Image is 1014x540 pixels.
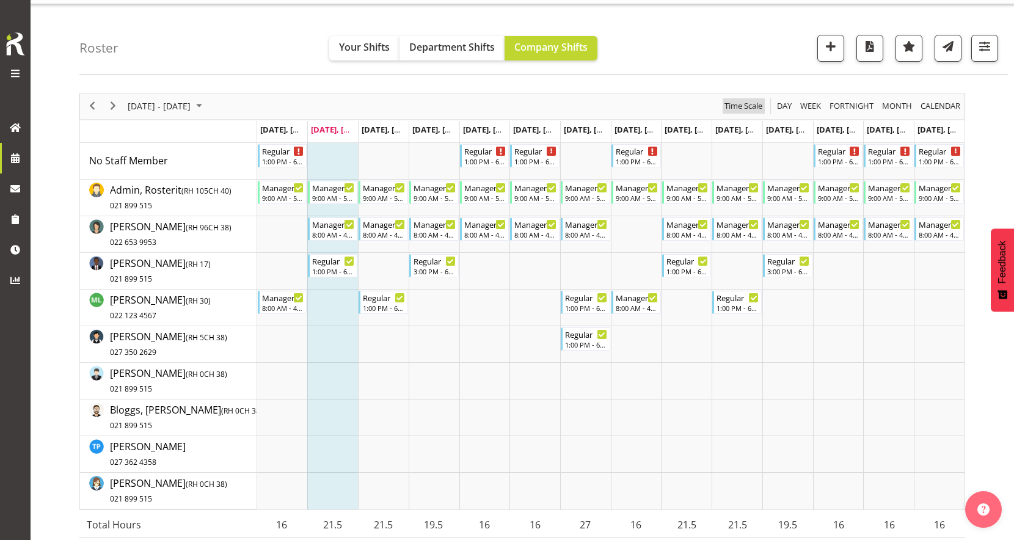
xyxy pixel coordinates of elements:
[110,440,186,468] span: [PERSON_NAME]
[414,218,456,230] div: Manager
[818,145,860,157] div: Regular
[666,181,709,194] div: Manager
[561,181,610,204] div: Admin, Rosterit"s event - Manager Begin From Sunday, August 17, 2025 at 9:00:00 AM GMT+12:00 Ends...
[110,257,211,285] span: [PERSON_NAME]
[767,218,809,230] div: Manager
[464,193,506,203] div: 9:00 AM - 5:00 PM
[919,181,961,194] div: Manager
[414,193,456,203] div: 9:00 AM - 5:00 PM
[565,193,607,203] div: 9:00 AM - 5:00 PM
[188,296,208,306] span: RH 30
[312,218,354,230] div: Manager
[414,255,456,267] div: Regular
[80,180,257,216] td: Admin, Rosterit resource
[409,254,459,277] div: Green, Fred"s event - Regular Begin From Thursday, August 14, 2025 at 3:00:00 PM GMT+12:00 Ends A...
[666,255,709,267] div: Regular
[662,513,712,538] td: 21.5
[464,218,506,230] div: Manager
[509,513,560,538] td: 16
[311,124,367,135] span: [DATE], [DATE]
[363,218,405,230] div: Manager
[611,291,661,314] div: Little, Mike"s event - Manager Begin From Monday, August 18, 2025 at 8:00:00 AM GMT+12:00 Ends At...
[561,217,610,241] div: Doe, Jane"s event - Manager Begin From Sunday, August 17, 2025 at 8:00:00 AM GMT+12:00 Ends At Su...
[110,366,227,395] a: [PERSON_NAME](RH 0CH 38)021 899 515
[991,228,1014,312] button: Feedback - Show survey
[3,31,27,57] img: Rosterit icon logo
[80,363,257,400] td: Black, Ian resource
[666,266,709,276] div: 1:00 PM - 6:30 PM
[763,254,812,277] div: Green, Fred"s event - Regular Begin From Thursday, August 21, 2025 at 3:00:00 PM GMT+12:00 Ends A...
[977,503,990,516] img: help-xxl-2.png
[262,181,304,194] div: Manager
[565,230,607,239] div: 8:00 AM - 4:00 PM
[919,98,961,114] span: calendar
[565,340,607,349] div: 1:00 PM - 6:30 PM
[717,193,759,203] div: 9:00 AM - 5:00 PM
[712,181,762,204] div: Admin, Rosterit"s event - Manager Begin From Wednesday, August 20, 2025 at 9:00:00 AM GMT+12:00 E...
[919,98,963,114] button: Month
[409,513,459,538] td: 19.5
[880,98,914,114] button: Timeline Month
[110,183,232,212] a: Admin, Rosterit(RH 105CH 40)021 899 515
[184,186,208,196] span: RH 105
[399,36,505,60] button: Department Shifts
[717,291,759,304] div: Regular
[79,513,257,538] td: Total Hours
[818,193,860,203] div: 9:00 AM - 5:00 PM
[110,220,232,248] span: [PERSON_NAME]
[262,156,304,166] div: 1:00 PM - 6:30 PM
[80,326,257,363] td: Wu, Kevin resource
[80,473,257,509] td: White, Sally resource
[110,200,152,211] span: 021 899 515
[224,406,239,416] span: RH 0
[80,400,257,436] td: Bloggs, Joe resource
[914,181,964,204] div: Admin, Rosterit"s event - Manager Begin From Sunday, August 24, 2025 at 9:00:00 AM GMT+12:00 Ends...
[260,124,316,135] span: [DATE], [DATE]
[763,181,812,204] div: Admin, Rosterit"s event - Manager Begin From Thursday, August 21, 2025 at 9:00:00 AM GMT+12:00 En...
[818,218,860,230] div: Manager
[766,124,822,135] span: [DATE], [DATE]
[767,230,809,239] div: 8:00 AM - 4:00 PM
[110,403,263,432] a: Bloggs, [PERSON_NAME](RH 0CH 38)021 899 515
[514,230,556,239] div: 8:00 AM - 4:00 PM
[616,145,658,157] div: Regular
[565,328,607,340] div: Regular
[409,217,459,241] div: Doe, Jane"s event - Manager Begin From Thursday, August 14, 2025 at 8:00:00 AM GMT+12:00 Ends At ...
[717,181,759,194] div: Manager
[662,254,712,277] div: Green, Fred"s event - Regular Begin From Tuesday, August 19, 2025 at 1:00:00 PM GMT+12:00 Ends At...
[997,241,1008,283] span: Feedback
[616,303,658,313] div: 8:00 AM - 4:00 PM
[723,98,764,114] span: Time Scale
[505,36,597,60] button: Company Shifts
[363,230,405,239] div: 8:00 AM - 4:00 PM
[110,310,156,321] span: 022 123 4567
[188,259,208,269] span: RH 17
[868,218,910,230] div: Manager
[308,254,357,277] div: Green, Fred"s event - Regular Begin From Tuesday, August 12, 2025 at 1:00:00 PM GMT+12:00 Ends At...
[799,98,822,114] span: Week
[868,181,910,194] div: Manager
[221,406,263,416] span: ( CH 38)
[514,193,556,203] div: 9:00 AM - 5:00 PM
[110,183,232,211] span: Admin, Rosterit
[561,327,610,351] div: Wu, Kevin"s event - Regular Begin From Sunday, August 17, 2025 at 1:00:00 PM GMT+12:00 Ends At Su...
[767,193,809,203] div: 9:00 AM - 5:00 PM
[312,181,354,194] div: Manager
[363,181,405,194] div: Manager
[110,403,263,431] span: Bloggs, [PERSON_NAME]
[80,143,257,180] td: No Staff Member resource
[312,193,354,203] div: 9:00 AM - 5:00 PM
[856,35,883,62] button: Download a PDF of the roster according to the set date range.
[919,193,961,203] div: 9:00 AM - 5:00 PM
[186,296,211,306] span: ( )
[818,181,860,194] div: Manager
[186,479,227,489] span: ( CH 38)
[662,217,712,241] div: Doe, Jane"s event - Manager Begin From Tuesday, August 19, 2025 at 8:00:00 AM GMT+12:00 Ends At T...
[363,291,405,304] div: Regular
[359,181,408,204] div: Admin, Rosterit"s event - Manager Begin From Wednesday, August 13, 2025 at 9:00:00 AM GMT+12:00 E...
[262,193,304,203] div: 9:00 AM - 5:00 PM
[359,217,408,241] div: Doe, Jane"s event - Manager Begin From Wednesday, August 13, 2025 at 8:00:00 AM GMT+12:00 Ends At...
[919,156,961,166] div: 1:00 PM - 6:30 PM
[188,479,204,489] span: RH 0
[186,222,232,233] span: ( CH 38)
